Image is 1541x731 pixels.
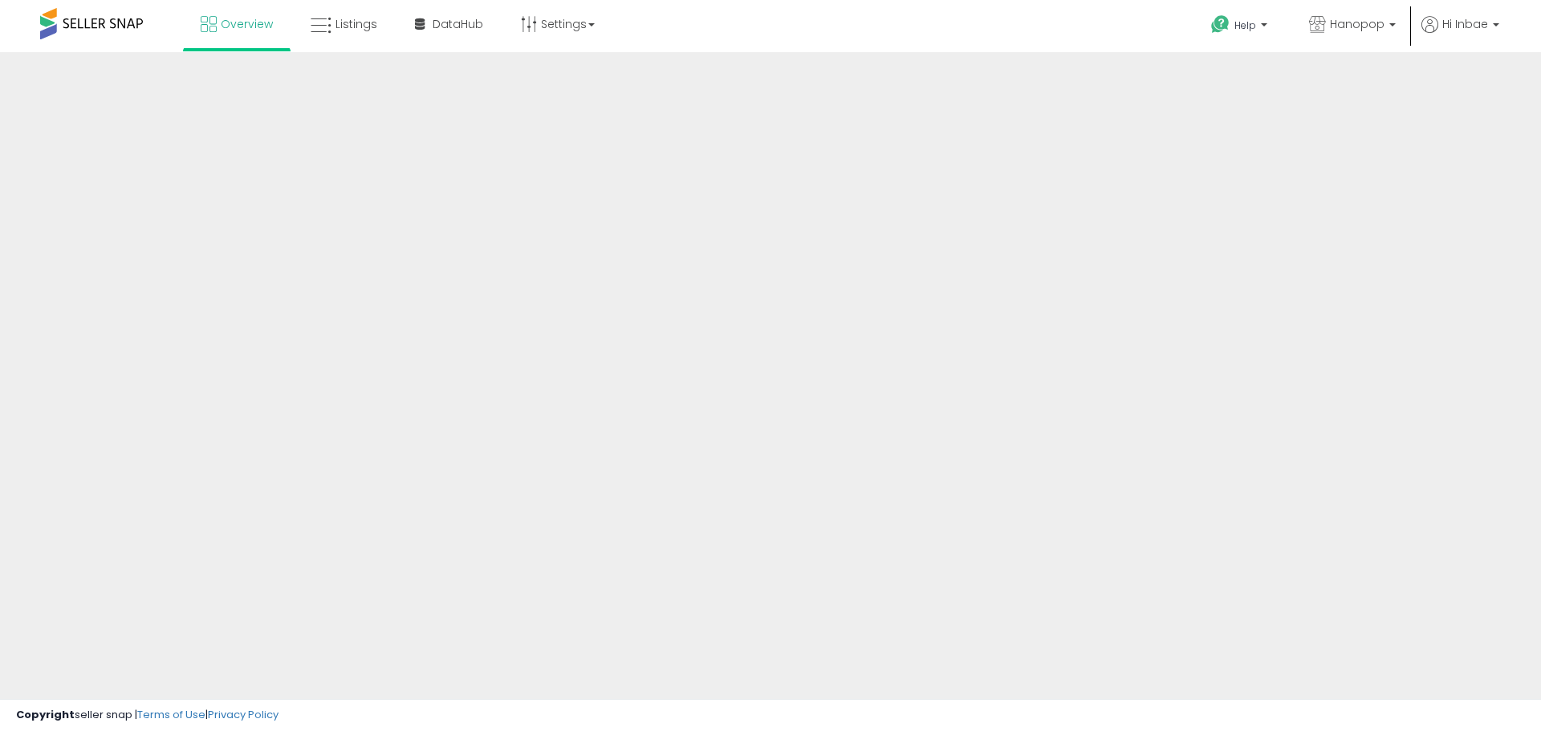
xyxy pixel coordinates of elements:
span: Hanopop [1330,16,1384,32]
span: Overview [221,16,273,32]
i: Get Help [1210,14,1230,35]
div: seller snap | | [16,708,279,723]
a: Help [1198,2,1283,52]
strong: Copyright [16,707,75,722]
a: Privacy Policy [208,707,279,722]
span: Hi Inbae [1442,16,1488,32]
span: Help [1234,18,1256,32]
a: Hi Inbae [1421,16,1499,52]
a: Terms of Use [137,707,205,722]
span: Listings [335,16,377,32]
span: DataHub [433,16,483,32]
